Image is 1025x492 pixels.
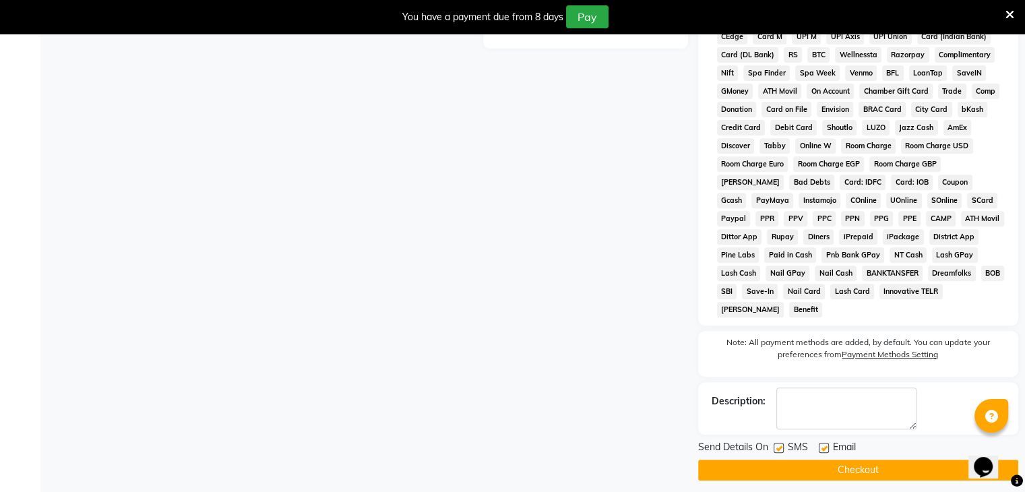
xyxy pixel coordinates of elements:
span: Room Charge Euro [717,156,788,172]
span: Card (Indian Bank) [917,29,991,44]
span: Room Charge GBP [869,156,941,172]
span: Diners [803,229,834,245]
span: District App [929,229,979,245]
span: Instamojo [799,193,840,208]
span: Nail Cash [815,266,857,281]
span: UOnline [886,193,922,208]
div: You have a payment due from 8 days [402,10,563,24]
span: PayMaya [751,193,793,208]
span: Pine Labs [717,247,759,263]
span: PPN [841,211,865,226]
span: GMoney [717,84,753,99]
span: Save-In [742,284,778,299]
span: ATH Movil [758,84,801,99]
span: Jazz Cash [895,120,938,135]
span: Bad Debts [789,175,834,190]
span: Online W [795,138,836,154]
span: Card (DL Bank) [717,47,779,63]
span: Rupay [767,229,798,245]
span: COnline [846,193,881,208]
span: Razorpay [887,47,929,63]
span: Gcash [717,193,747,208]
span: Card: IDFC [840,175,886,190]
span: Paid in Cash [764,247,816,263]
span: UPI Union [869,29,912,44]
span: Card M [753,29,786,44]
span: Pnb Bank GPay [821,247,884,263]
span: Nail Card [783,284,825,299]
span: Donation [717,102,757,117]
span: BRAC Card [859,102,906,117]
span: Innovative TELR [879,284,943,299]
span: Envision [817,102,853,117]
span: Trade [938,84,966,99]
span: PPE [898,211,921,226]
span: AmEx [943,120,972,135]
span: Credit Card [717,120,766,135]
span: bKash [958,102,988,117]
span: BOB [981,266,1005,281]
span: Chamber Gift Card [859,84,933,99]
span: [PERSON_NAME] [717,302,784,317]
div: Description: [712,394,766,408]
button: Pay [566,5,609,28]
span: Send Details On [698,440,768,457]
span: Card: IOB [891,175,933,190]
span: Spa Finder [743,65,790,81]
span: iPrepaid [839,229,877,245]
span: City Card [911,102,952,117]
span: BANKTANSFER [862,266,923,281]
span: Card on File [762,102,811,117]
span: Room Charge EGP [793,156,864,172]
iframe: chat widget [968,438,1012,479]
span: Spa Week [795,65,840,81]
span: Room Charge USD [901,138,973,154]
span: Email [833,440,856,457]
span: Venmo [845,65,877,81]
span: UPI Axis [826,29,864,44]
span: BTC [807,47,830,63]
span: Paypal [717,211,751,226]
span: Shoutlo [822,120,857,135]
span: Debit Card [770,120,817,135]
span: Lash Card [830,284,874,299]
span: PPR [755,211,778,226]
span: BFL [882,65,904,81]
span: Room Charge [841,138,896,154]
span: UPI M [792,29,821,44]
span: iPackage [883,229,924,245]
span: Comp [972,84,1000,99]
span: SMS [788,440,808,457]
span: Dreamfolks [928,266,976,281]
span: LUZO [862,120,890,135]
span: Coupon [938,175,972,190]
span: CEdge [717,29,748,44]
span: Dittor App [717,229,762,245]
span: Benefit [789,302,822,317]
label: Payment Methods Setting [842,348,938,361]
span: Lash Cash [717,266,761,281]
span: PPV [784,211,807,226]
span: PPC [813,211,836,226]
span: Lash GPay [932,247,978,263]
span: Nail GPay [766,266,809,281]
span: SOnline [927,193,962,208]
span: CAMP [926,211,956,226]
span: LoanTap [909,65,948,81]
span: Discover [717,138,755,154]
span: Complimentary [935,47,995,63]
span: Nift [717,65,739,81]
span: RS [784,47,802,63]
span: PPG [870,211,894,226]
span: NT Cash [890,247,927,263]
span: [PERSON_NAME] [717,175,784,190]
label: Note: All payment methods are added, by default. You can update your preferences from [712,336,1005,366]
button: Checkout [698,460,1018,481]
span: SCard [967,193,997,208]
span: SBI [717,284,737,299]
span: Tabby [759,138,790,154]
span: Wellnessta [835,47,881,63]
span: SaveIN [952,65,986,81]
span: On Account [807,84,854,99]
span: ATH Movil [961,211,1004,226]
